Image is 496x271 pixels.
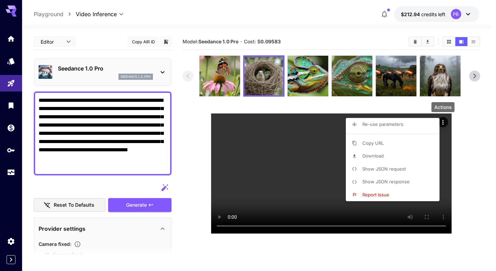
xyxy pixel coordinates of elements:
[362,140,384,146] span: Copy URL
[362,121,403,127] span: Re-use parameters
[432,102,455,112] div: Actions
[362,179,410,184] span: Show JSON response
[362,153,384,159] span: Download
[362,166,406,172] span: Show JSON request
[362,192,389,197] span: Report issue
